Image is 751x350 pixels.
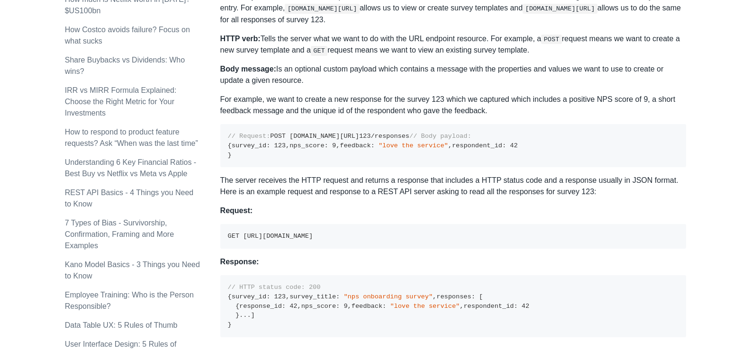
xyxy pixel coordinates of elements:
[371,142,375,149] span: :
[390,303,460,310] span: "love the service"
[311,46,327,55] code: GET
[228,133,518,158] code: POST [DOMAIN_NAME][URL] /responses survey_id nps_score feedback respondent_id
[65,188,194,208] a: REST API Basics - 4 Things you Need to Know
[266,142,270,149] span: :
[514,303,517,310] span: :
[298,303,301,310] span: ,
[228,284,530,328] code: survey_id survey_title responses response_id nps_score feedback respondent_id ...
[286,293,290,300] span: ,
[409,133,471,140] span: // Body payload:
[65,86,177,117] a: IRR vs MIRR Formula Explained: Choose the Right Metric for Your Investments
[220,35,261,43] strong: HTTP verb:
[285,4,360,13] code: [DOMAIN_NAME][URL]
[274,293,286,300] span: 123
[220,65,276,73] strong: Body message:
[325,142,328,149] span: :
[65,158,196,178] a: Understanding 6 Key Financial Ratios - Best Buy vs Netflix vs Meta vs Apple
[274,142,286,149] span: 123
[228,284,321,291] span: // HTTP status code: 200
[228,293,232,300] span: {
[523,4,597,13] code: [DOMAIN_NAME][URL]
[228,152,232,159] span: }
[220,258,259,266] strong: Response:
[460,303,463,310] span: ,
[235,312,239,319] span: }
[336,142,340,149] span: ,
[65,128,198,147] a: How to respond to product feature requests? Ask “When was the last time”
[332,142,336,149] span: 9
[502,142,506,149] span: :
[220,63,687,86] p: Is an optional custom payload which contains a message with the properties and values we want to ...
[336,293,340,300] span: :
[65,321,178,329] a: Data Table UX: 5 Rules of Thumb
[541,35,562,44] code: POST
[510,142,517,149] span: 42
[228,321,232,328] span: }
[282,303,286,310] span: :
[286,142,290,149] span: ,
[471,293,475,300] span: :
[336,303,340,310] span: :
[228,133,271,140] span: // Request:
[228,142,232,149] span: {
[65,260,200,280] a: Kano Model Basics - 3 Things you Need to Know
[65,56,185,75] a: Share Buybacks vs Dividends: Who wins?
[479,293,483,300] span: [
[65,291,194,310] a: Employee Training: Who is the Person Responsible?
[65,219,174,250] a: 7 Types of Bias - Survivorship, Confirmation, Framing and More Examples
[448,142,452,149] span: ,
[251,312,255,319] span: ]
[220,94,687,117] p: For example, we want to create a new response for the survey 123 which we captured which includes...
[379,142,448,149] span: "love the service"
[348,303,352,310] span: ,
[344,293,433,300] span: "nps onboarding survey"
[220,206,253,215] strong: Request:
[344,303,347,310] span: 9
[359,133,371,140] span: 123
[433,293,436,300] span: ,
[228,233,313,240] code: GET [URL][DOMAIN_NAME]
[266,293,270,300] span: :
[220,33,687,56] p: Tells the server what we want to do with the URL endpoint resource. For example, a request means ...
[522,303,529,310] span: 42
[65,26,190,45] a: How Costco avoids failure? Focus on what sucks
[382,303,386,310] span: :
[235,303,239,310] span: {
[290,303,297,310] span: 42
[220,175,687,197] p: The server receives the HTTP request and returns a response that includes a HTTP status code and ...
